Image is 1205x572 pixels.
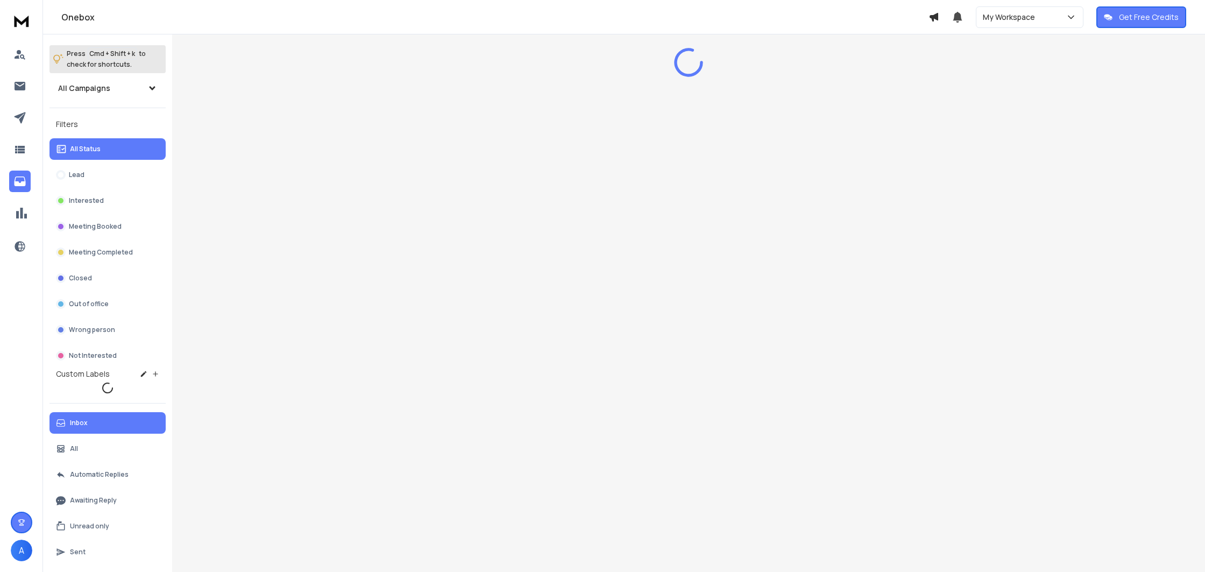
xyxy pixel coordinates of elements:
[49,190,166,211] button: Interested
[49,438,166,460] button: All
[56,369,110,379] h3: Custom Labels
[49,319,166,341] button: Wrong person
[49,216,166,237] button: Meeting Booked
[70,419,88,427] p: Inbox
[61,11,928,24] h1: Onebox
[69,196,104,205] p: Interested
[69,326,115,334] p: Wrong person
[49,541,166,563] button: Sent
[69,248,133,257] p: Meeting Completed
[70,548,86,556] p: Sent
[69,274,92,283] p: Closed
[67,48,146,70] p: Press to check for shortcuts.
[70,444,78,453] p: All
[49,164,166,186] button: Lead
[49,267,166,289] button: Closed
[69,171,84,179] p: Lead
[49,117,166,132] h3: Filters
[11,540,32,561] button: A
[49,490,166,511] button: Awaiting Reply
[70,470,129,479] p: Automatic Replies
[49,242,166,263] button: Meeting Completed
[69,222,122,231] p: Meeting Booked
[1119,12,1179,23] p: Get Free Credits
[49,293,166,315] button: Out of office
[49,515,166,537] button: Unread only
[70,496,117,505] p: Awaiting Reply
[49,138,166,160] button: All Status
[88,47,137,60] span: Cmd + Shift + k
[49,464,166,485] button: Automatic Replies
[58,83,110,94] h1: All Campaigns
[69,351,117,360] p: Not Interested
[49,77,166,99] button: All Campaigns
[70,522,109,531] p: Unread only
[70,145,101,153] p: All Status
[1096,6,1186,28] button: Get Free Credits
[69,300,109,308] p: Out of office
[983,12,1039,23] p: My Workspace
[49,345,166,366] button: Not Interested
[49,412,166,434] button: Inbox
[11,11,32,31] img: logo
